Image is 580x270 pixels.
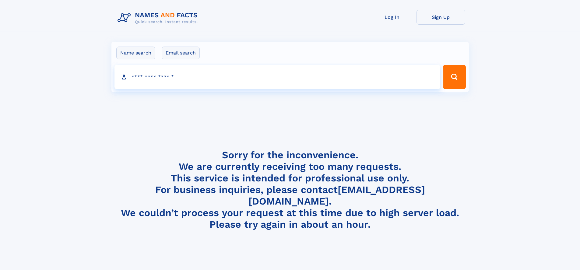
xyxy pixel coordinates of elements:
[417,10,465,25] a: Sign Up
[162,47,200,59] label: Email search
[115,10,203,26] img: Logo Names and Facts
[368,10,417,25] a: Log In
[114,65,441,89] input: search input
[443,65,466,89] button: Search Button
[248,184,425,207] a: [EMAIL_ADDRESS][DOMAIN_NAME]
[115,149,465,230] h4: Sorry for the inconvenience. We are currently receiving too many requests. This service is intend...
[116,47,155,59] label: Name search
